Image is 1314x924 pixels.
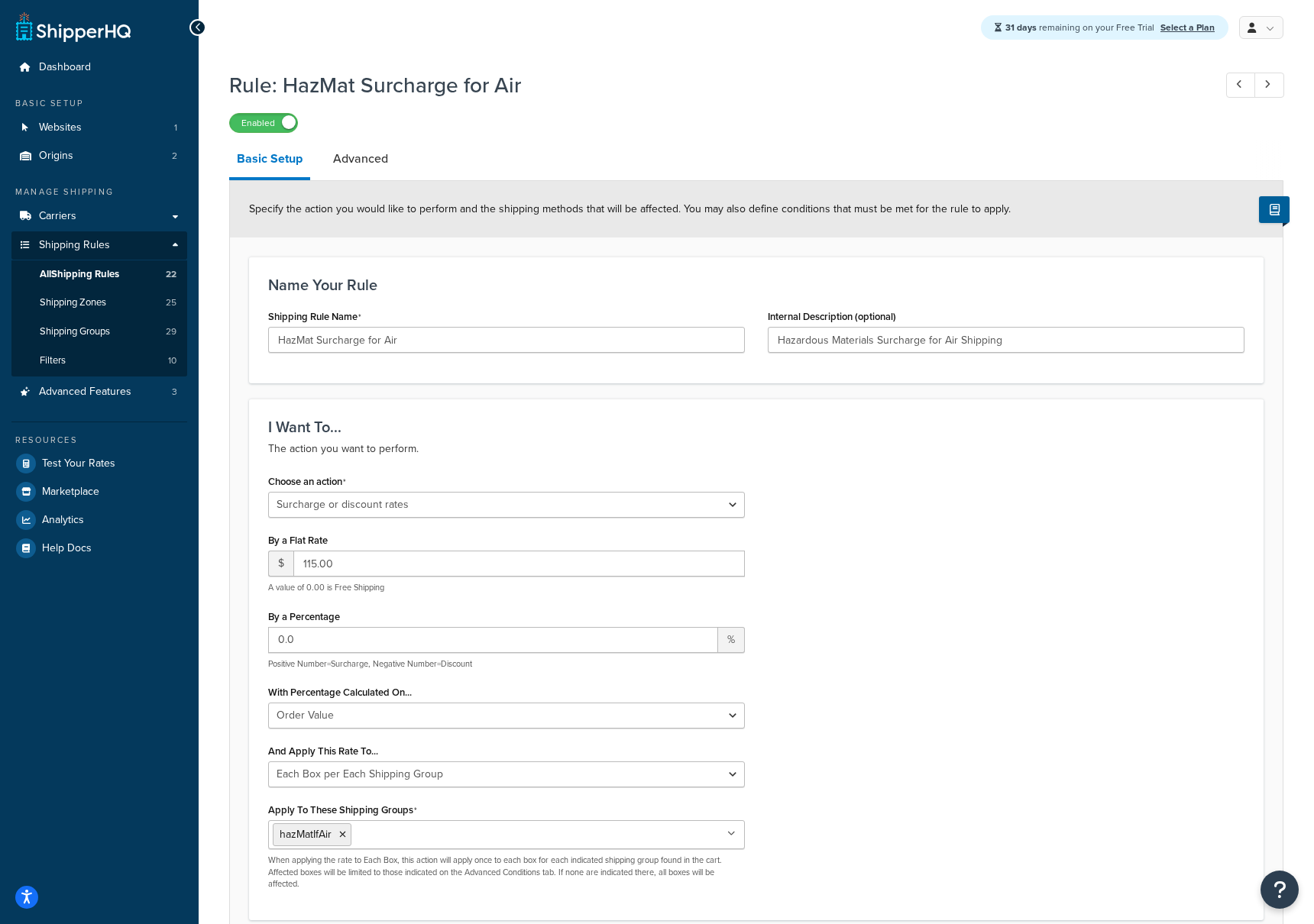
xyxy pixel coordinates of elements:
[268,745,378,757] label: And Apply This Rate To...
[268,855,745,890] p: When applying the rate to Each Box, this action will apply once to each box for each indicated sh...
[11,378,187,406] li: Advanced Features
[174,121,177,134] span: 1
[11,506,187,534] a: Analytics
[11,318,187,346] a: Shipping Groups29
[229,141,310,180] a: Basic Setup
[268,535,328,546] label: By a Flat Rate
[11,378,187,406] a: Advanced Features3
[166,296,176,309] span: 25
[11,450,187,477] a: Test Your Rates
[11,260,187,289] a: AllShipping Rules22
[268,311,361,323] label: Shipping Rule Name
[325,141,396,177] a: Advanced
[166,268,176,281] span: 22
[39,239,110,252] span: Shipping Rules
[39,121,82,134] span: Websites
[11,142,187,170] li: Origins
[268,276,1244,293] h3: Name Your Rule
[39,210,76,223] span: Carriers
[172,150,177,163] span: 2
[11,114,187,142] a: Websites1
[1005,21,1157,34] span: remaining on your Free Trial
[11,114,187,142] li: Websites
[11,347,187,375] li: Filters
[718,627,745,653] span: %
[268,582,745,593] p: A value of 0.00 is Free Shipping
[1254,73,1284,98] a: Next Record
[42,486,99,499] span: Marketplace
[42,457,115,470] span: Test Your Rates
[1160,21,1215,34] a: Select a Plan
[11,434,187,447] div: Resources
[39,150,73,163] span: Origins
[11,289,187,317] a: Shipping Zones25
[11,347,187,375] a: Filters10
[1226,73,1256,98] a: Previous Record
[268,658,745,670] p: Positive Number=Surcharge, Negative Number=Discount
[249,201,1011,217] span: Specify the action you would like to perform and the shipping methods that will be affected. You ...
[39,61,91,74] span: Dashboard
[1005,21,1037,34] strong: 31 days
[11,142,187,170] a: Origins2
[768,311,896,322] label: Internal Description (optional)
[11,231,187,260] a: Shipping Rules
[11,318,187,346] li: Shipping Groups
[268,804,417,816] label: Apply To These Shipping Groups
[11,289,187,317] li: Shipping Zones
[40,325,110,338] span: Shipping Groups
[268,440,1244,458] p: The action you want to perform.
[229,70,1198,100] h1: Rule: HazMat Surcharge for Air
[1261,871,1299,909] button: Open Resource Center
[11,202,187,231] a: Carriers
[11,97,187,110] div: Basic Setup
[40,296,106,309] span: Shipping Zones
[39,386,131,399] span: Advanced Features
[166,325,176,338] span: 29
[11,535,187,562] a: Help Docs
[172,386,177,399] span: 3
[40,354,66,367] span: Filters
[11,186,187,199] div: Manage Shipping
[11,231,187,376] li: Shipping Rules
[268,476,346,488] label: Choose an action
[268,551,293,577] span: $
[230,114,297,132] label: Enabled
[268,611,340,622] label: By a Percentage
[280,826,332,842] span: hazMatIfAir
[11,478,187,506] a: Marketplace
[268,687,412,698] label: With Percentage Calculated On...
[268,418,1244,435] h3: I Want To...
[11,53,187,82] a: Dashboard
[42,542,92,555] span: Help Docs
[1259,196,1290,223] button: Show Help Docs
[40,268,119,281] span: All Shipping Rules
[168,354,176,367] span: 10
[42,514,84,527] span: Analytics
